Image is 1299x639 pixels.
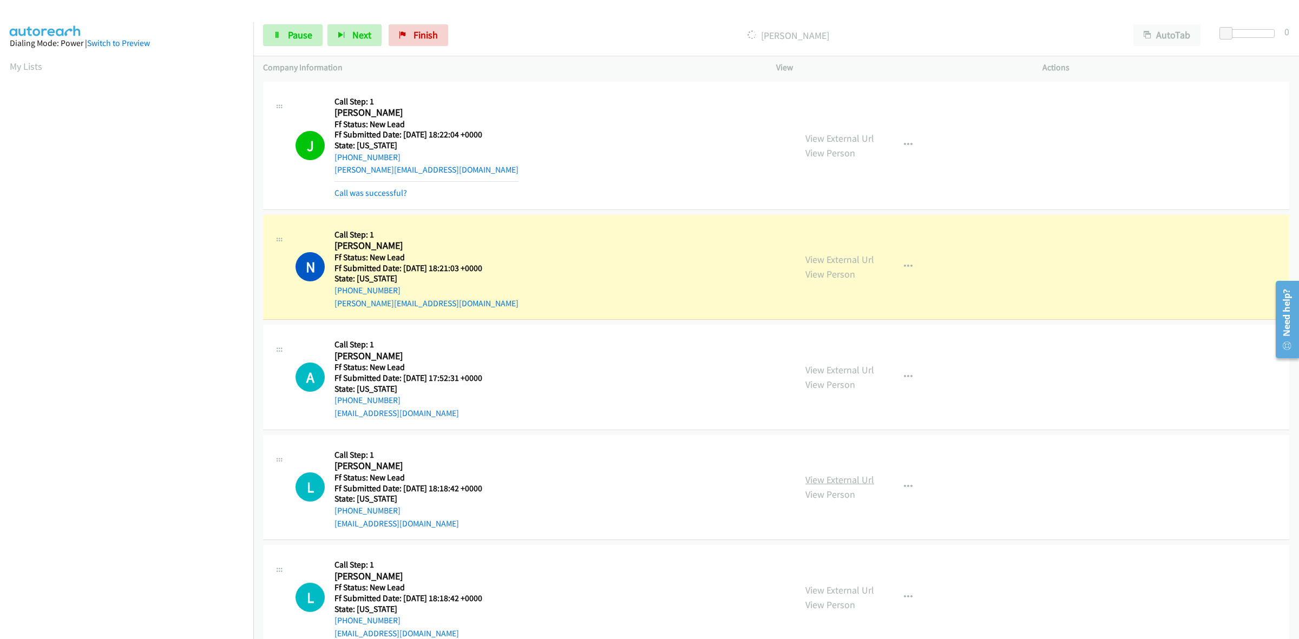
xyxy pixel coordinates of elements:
[334,119,519,130] h5: Ff Status: New Lead
[288,29,312,41] span: Pause
[296,472,325,502] div: The call is yet to be attempted
[334,460,482,472] h2: [PERSON_NAME]
[334,273,519,284] h5: State: [US_STATE]
[334,570,482,583] h2: [PERSON_NAME]
[334,373,496,384] h5: Ff Submitted Date: [DATE] 17:52:31 +0000
[10,37,244,50] div: Dialing Mode: Power |
[334,188,407,198] a: Call was successful?
[334,472,482,483] h5: Ff Status: New Lead
[296,583,325,612] div: The call is yet to be attempted
[1042,61,1289,74] p: Actions
[334,164,519,175] a: [PERSON_NAME][EMAIL_ADDRESS][DOMAIN_NAME]
[805,584,874,596] a: View External Url
[334,384,496,394] h5: State: [US_STATE]
[296,583,325,612] h1: L
[334,129,519,140] h5: Ff Submitted Date: [DATE] 18:22:04 +0000
[327,24,382,46] button: Next
[1133,24,1200,46] button: AutoTab
[296,363,325,392] h1: A
[296,363,325,392] div: The call is yet to be attempted
[389,24,448,46] a: Finish
[334,559,482,570] h5: Call Step: 1
[296,131,325,160] h1: J
[334,362,496,373] h5: Ff Status: New Lead
[805,253,874,266] a: View External Url
[805,598,855,611] a: View Person
[296,472,325,502] h1: L
[414,29,438,41] span: Finish
[263,61,757,74] p: Company Information
[352,29,371,41] span: Next
[334,505,401,516] a: [PHONE_NUMBER]
[334,140,519,151] h5: State: [US_STATE]
[334,615,401,625] a: [PHONE_NUMBER]
[334,518,459,529] a: [EMAIL_ADDRESS][DOMAIN_NAME]
[1268,276,1299,363] iframe: Resource Center
[776,61,1023,74] p: View
[334,350,496,363] h2: [PERSON_NAME]
[334,408,459,418] a: [EMAIL_ADDRESS][DOMAIN_NAME]
[1225,29,1275,38] div: Delay between calls (in seconds)
[805,364,874,376] a: View External Url
[334,395,401,405] a: [PHONE_NUMBER]
[263,24,323,46] a: Pause
[10,83,253,597] iframe: Dialpad
[296,252,325,281] h1: N
[334,493,482,504] h5: State: [US_STATE]
[334,604,482,615] h5: State: [US_STATE]
[334,298,519,308] a: [PERSON_NAME][EMAIL_ADDRESS][DOMAIN_NAME]
[334,263,519,274] h5: Ff Submitted Date: [DATE] 18:21:03 +0000
[805,473,874,486] a: View External Url
[463,28,1114,43] p: [PERSON_NAME]
[334,593,482,604] h5: Ff Submitted Date: [DATE] 18:18:42 +0000
[1284,24,1289,39] div: 0
[10,60,42,73] a: My Lists
[805,378,855,391] a: View Person
[334,252,519,263] h5: Ff Status: New Lead
[87,38,150,48] a: Switch to Preview
[805,147,855,159] a: View Person
[334,483,482,494] h5: Ff Submitted Date: [DATE] 18:18:42 +0000
[805,132,874,144] a: View External Url
[334,339,496,350] h5: Call Step: 1
[805,268,855,280] a: View Person
[334,240,496,252] h2: [PERSON_NAME]
[334,107,496,119] h2: [PERSON_NAME]
[334,152,401,162] a: [PHONE_NUMBER]
[334,229,519,240] h5: Call Step: 1
[334,450,482,460] h5: Call Step: 1
[334,628,459,638] a: [EMAIL_ADDRESS][DOMAIN_NAME]
[334,582,482,593] h5: Ff Status: New Lead
[334,285,401,295] a: [PHONE_NUMBER]
[334,96,519,107] h5: Call Step: 1
[805,488,855,500] a: View Person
